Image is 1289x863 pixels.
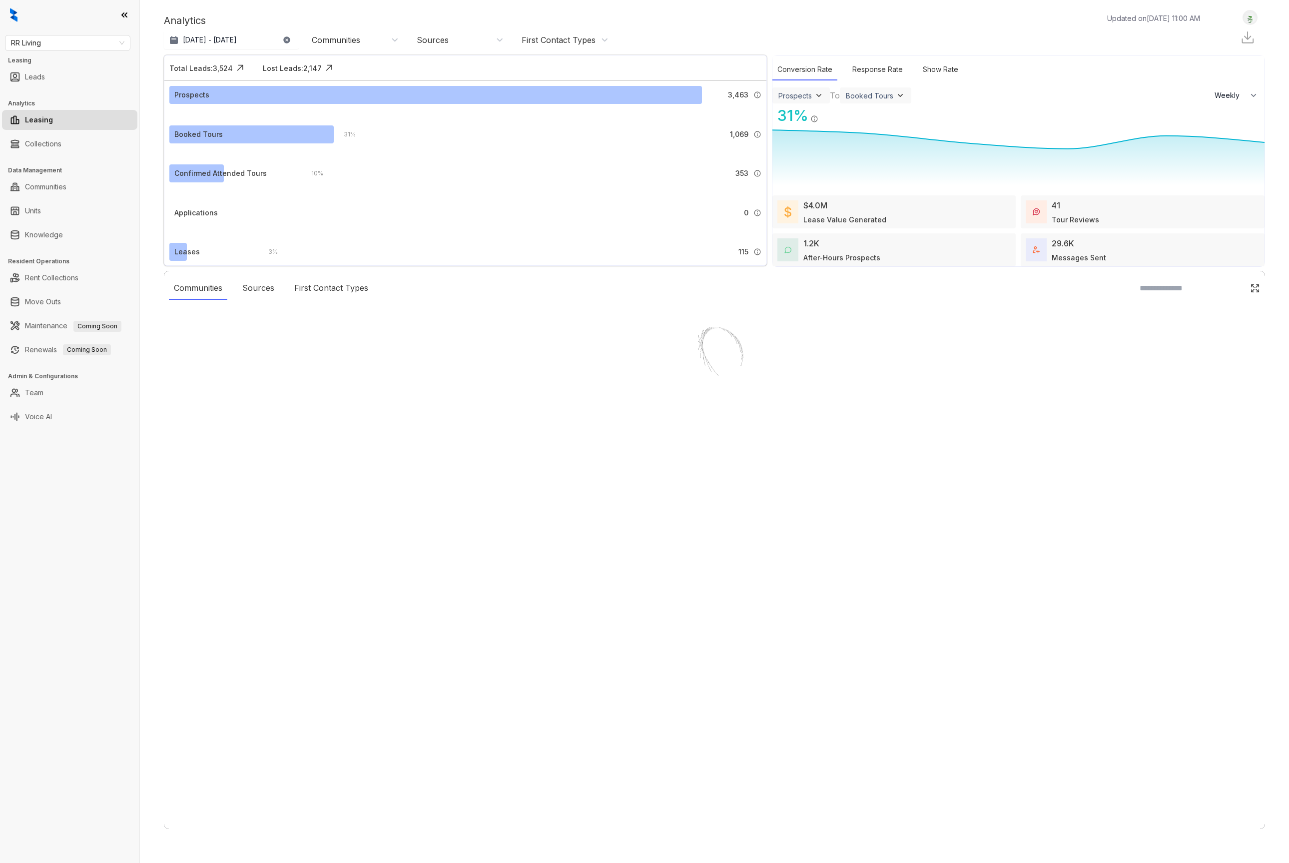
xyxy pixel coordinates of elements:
img: Info [753,209,761,217]
img: Click Icon [233,60,248,75]
img: Download [1240,30,1255,45]
li: Rent Collections [2,268,137,288]
div: Conversion Rate [772,59,837,80]
h3: Data Management [8,166,139,175]
p: [DATE] - [DATE] [183,35,237,45]
div: 41 [1052,199,1060,211]
div: First Contact Types [522,34,596,45]
li: Units [2,201,137,221]
img: Info [753,248,761,256]
img: ViewFilterArrow [814,90,824,100]
a: Move Outs [25,292,61,312]
div: Lease Value Generated [803,214,886,225]
div: Sources [417,34,449,45]
img: Click Icon [1250,283,1260,293]
span: 353 [735,168,748,179]
div: Applications [174,207,218,218]
div: Messages Sent [1052,252,1106,263]
div: Booked Tours [174,129,223,140]
img: LeaseValue [784,206,791,218]
a: Units [25,201,41,221]
button: [DATE] - [DATE] [164,31,299,49]
span: Coming Soon [73,321,121,332]
div: After-Hours Prospects [803,252,880,263]
img: TourReviews [1033,208,1040,215]
img: ViewFilterArrow [895,90,905,100]
p: Analytics [164,13,206,28]
img: AfterHoursConversations [784,246,791,254]
div: Communities [169,277,227,300]
p: Updated on [DATE] 11:00 AM [1107,13,1200,23]
h3: Resident Operations [8,257,139,266]
img: TotalFum [1033,246,1040,253]
div: Prospects [778,91,812,100]
div: Leases [174,246,200,257]
li: Move Outs [2,292,137,312]
span: 0 [744,207,748,218]
span: Coming Soon [63,344,111,355]
div: Confirmed Attended Tours [174,168,267,179]
div: 1.2K [803,237,819,249]
span: RR Living [11,35,124,50]
a: Communities [25,177,66,197]
div: Sources [237,277,279,300]
a: Knowledge [25,225,63,245]
div: Loading... [697,406,732,416]
button: Weekly [1209,86,1265,104]
span: 1,069 [730,129,748,140]
span: 115 [738,246,748,257]
a: Leads [25,67,45,87]
h3: Leasing [8,56,139,65]
img: Loader [664,306,764,406]
li: Collections [2,134,137,154]
div: Communities [312,34,360,45]
li: Leasing [2,110,137,130]
span: Weekly [1215,90,1245,100]
div: 10 % [301,168,323,179]
img: Click Icon [322,60,337,75]
li: Communities [2,177,137,197]
li: Renewals [2,340,137,360]
div: First Contact Types [289,277,373,300]
div: Tour Reviews [1052,214,1099,225]
li: Knowledge [2,225,137,245]
a: RenewalsComing Soon [25,340,111,360]
img: UserAvatar [1243,12,1257,23]
div: $4.0M [803,199,827,211]
img: Info [753,91,761,99]
div: 29.6K [1052,237,1074,249]
a: Rent Collections [25,268,78,288]
img: Info [753,130,761,138]
li: Voice AI [2,407,137,427]
div: 31 % [772,104,808,127]
a: Voice AI [25,407,52,427]
img: Click Icon [818,106,833,121]
a: Collections [25,134,61,154]
h3: Admin & Configurations [8,372,139,381]
img: SearchIcon [1229,284,1238,292]
li: Leads [2,67,137,87]
h3: Analytics [8,99,139,108]
img: logo [10,8,17,22]
div: 3 % [258,246,278,257]
img: Info [810,115,818,123]
li: Team [2,383,137,403]
a: Leasing [25,110,53,130]
a: Team [25,383,43,403]
div: Show Rate [918,59,963,80]
img: Info [753,169,761,177]
div: Prospects [174,89,209,100]
div: Response Rate [847,59,908,80]
div: Booked Tours [846,91,893,100]
div: Lost Leads: 2,147 [263,63,322,73]
div: 31 % [334,129,356,140]
li: Maintenance [2,316,137,336]
div: To [830,89,840,101]
span: 3,463 [728,89,748,100]
div: Total Leads: 3,524 [169,63,233,73]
